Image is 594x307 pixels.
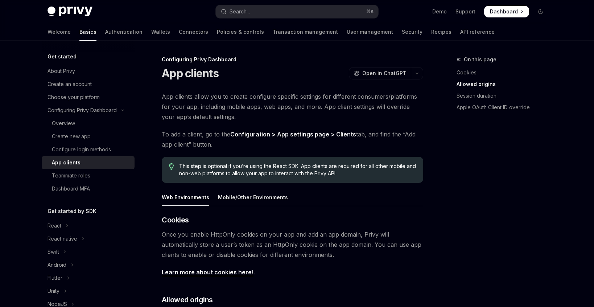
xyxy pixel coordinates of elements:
[42,245,135,258] button: Toggle Swift section
[230,131,356,138] a: Configuration > App settings page > Clients
[42,219,135,232] button: Toggle React section
[169,163,174,170] svg: Tip
[162,189,209,206] div: Web Environments
[162,67,219,80] h1: App clients
[48,261,66,269] div: Android
[79,23,96,41] a: Basics
[217,23,264,41] a: Policies & controls
[42,130,135,143] a: Create new app
[48,93,100,102] div: Choose your platform
[402,23,422,41] a: Security
[52,132,91,141] div: Create new app
[48,287,59,295] div: Unity
[42,285,135,298] button: Toggle Unity section
[273,23,338,41] a: Transaction management
[162,91,423,122] span: App clients allow you to create configure specific settings for different consumers/platforms for...
[52,158,81,167] div: App clients
[48,80,92,89] div: Create an account
[484,6,529,17] a: Dashboard
[162,56,423,63] div: Configuring Privy Dashboard
[42,143,135,156] a: Configure login methods
[52,184,90,193] div: Dashboard MFA
[42,232,135,245] button: Toggle React native section
[42,182,135,195] a: Dashboard MFA
[48,207,96,216] h5: Get started by SDK
[230,7,250,16] div: Search...
[457,78,552,90] a: Allowed origins
[432,8,447,15] a: Demo
[48,67,75,75] div: About Privy
[105,23,143,41] a: Authentication
[42,117,135,130] a: Overview
[48,234,77,243] div: React native
[457,90,552,102] a: Session duration
[457,67,552,78] a: Cookies
[457,102,552,113] a: Apple OAuth Client ID override
[48,7,92,17] img: dark logo
[464,55,496,64] span: On this page
[162,229,423,260] span: Once you enable HttpOnly cookies on your app and add an app domain, Privy will automatically stor...
[162,267,423,277] span: .
[151,23,170,41] a: Wallets
[218,189,288,206] div: Mobile/Other Environments
[366,9,374,15] span: ⌘ K
[162,129,423,150] span: To add a client, go to the tab, and find the “Add app client” button.
[52,145,111,154] div: Configure login methods
[42,156,135,169] a: App clients
[42,78,135,91] a: Create an account
[490,8,518,15] span: Dashboard
[48,23,71,41] a: Welcome
[42,65,135,78] a: About Privy
[535,6,546,17] button: Toggle dark mode
[48,106,117,115] div: Configuring Privy Dashboard
[42,91,135,104] a: Choose your platform
[48,247,59,256] div: Swift
[42,104,135,117] button: Toggle Configuring Privy Dashboard section
[216,5,378,18] button: Open search
[48,52,77,61] h5: Get started
[349,67,411,79] button: Open in ChatGPT
[179,23,208,41] a: Connectors
[42,271,135,285] button: Toggle Flutter section
[162,269,253,276] a: Learn more about cookies here!
[362,70,407,77] span: Open in ChatGPT
[42,169,135,182] a: Teammate roles
[179,163,416,177] span: This step is optional if you’re using the React SDK. App clients are required for all other mobil...
[52,171,90,180] div: Teammate roles
[347,23,393,41] a: User management
[48,221,61,230] div: React
[431,23,451,41] a: Recipes
[455,8,475,15] a: Support
[460,23,495,41] a: API reference
[162,215,189,225] span: Cookies
[52,119,75,128] div: Overview
[42,258,135,271] button: Toggle Android section
[48,274,62,282] div: Flutter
